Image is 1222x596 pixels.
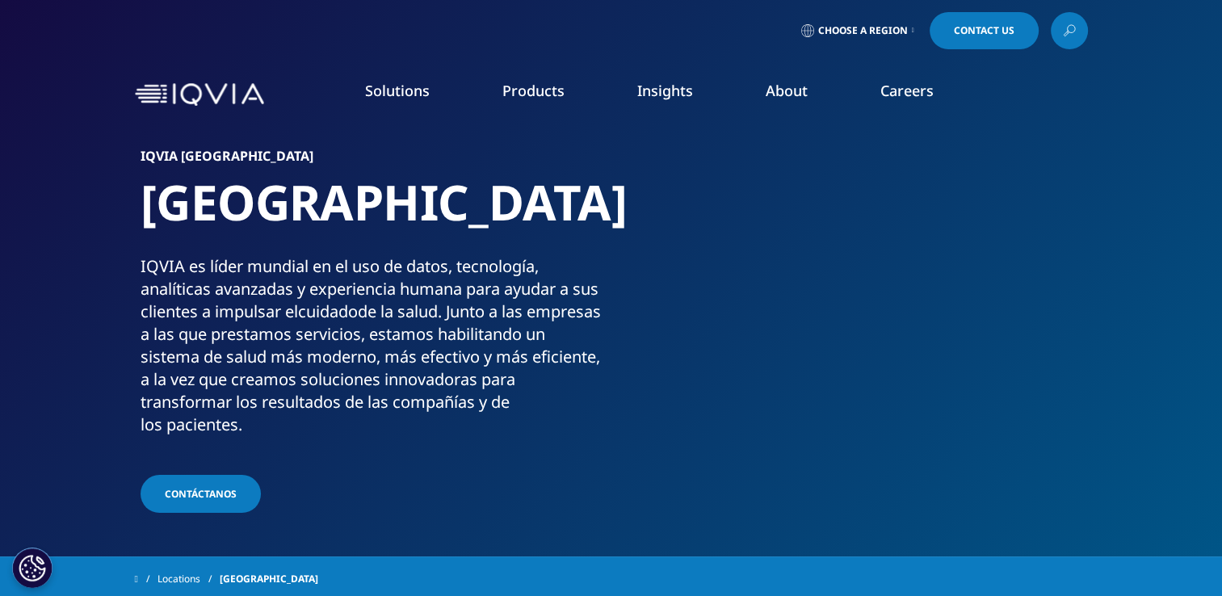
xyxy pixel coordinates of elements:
[141,475,261,513] a: Contáctanos
[157,565,220,594] a: Locations
[649,149,1081,472] img: 103_brainstorm-on-glass-window.jpg
[141,149,605,172] h6: IQVIA [GEOGRAPHIC_DATA]
[220,565,318,594] span: [GEOGRAPHIC_DATA]
[298,300,358,322] span: cuidado
[141,255,605,446] p: IQVIA es líder mundial en el uso de datos, tecnología, analíticas avanzadas y experiencia humana ...
[12,548,52,588] button: Configuración de cookies
[141,172,605,255] h1: [GEOGRAPHIC_DATA]
[930,12,1039,49] a: Contact Us
[271,57,1088,132] nav: Primary
[365,81,430,100] a: Solutions
[637,81,693,100] a: Insights
[880,81,934,100] a: Careers
[502,81,565,100] a: Products
[954,26,1014,36] span: Contact Us
[818,24,908,37] span: Choose a Region
[165,487,237,501] span: Contáctanos
[766,81,808,100] a: About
